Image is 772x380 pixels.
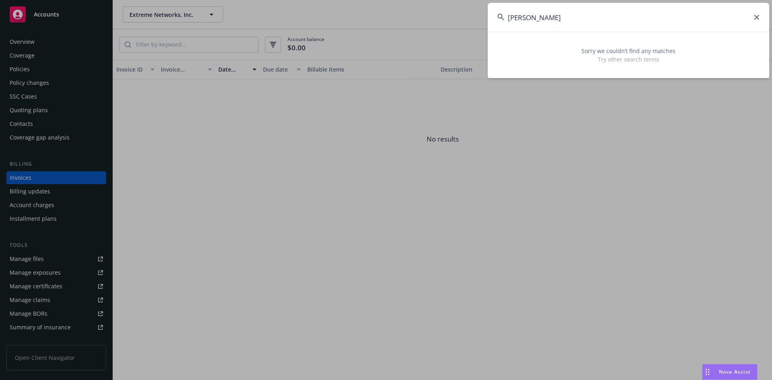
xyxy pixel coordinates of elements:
[497,47,760,55] span: Sorry we couldn’t find any matches
[719,368,751,375] span: Nova Assist
[497,55,760,64] span: Try other search terms
[702,364,712,380] div: Drag to move
[488,3,769,32] input: Search...
[702,364,758,380] button: Nova Assist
